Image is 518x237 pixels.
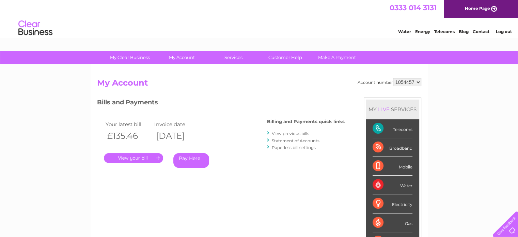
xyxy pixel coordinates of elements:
a: View previous bills [272,131,309,136]
h3: Bills and Payments [97,98,345,109]
a: . [104,153,163,163]
a: Pay Here [173,153,209,168]
a: My Clear Business [102,51,158,64]
div: MY SERVICES [366,100,419,119]
th: £135.46 [104,129,153,143]
a: Services [205,51,262,64]
div: Clear Business is a trading name of Verastar Limited (registered in [GEOGRAPHIC_DATA] No. 3667643... [98,4,420,33]
a: Blog [459,29,469,34]
a: Log out [496,29,512,34]
div: LIVE [377,106,391,113]
a: 0333 014 3131 [390,3,437,12]
td: Your latest bill [104,120,153,129]
th: [DATE] [153,129,202,143]
h4: Billing and Payments quick links [267,119,345,124]
a: Telecoms [434,29,455,34]
a: My Account [154,51,210,64]
a: Energy [415,29,430,34]
a: Customer Help [257,51,313,64]
div: Broadband [373,138,412,157]
div: Electricity [373,194,412,213]
a: Paperless bill settings [272,145,316,150]
div: Water [373,176,412,194]
div: Account number [358,78,421,86]
td: Invoice date [153,120,202,129]
div: Mobile [373,157,412,176]
a: Water [398,29,411,34]
a: Make A Payment [309,51,365,64]
div: Gas [373,213,412,232]
img: logo.png [18,18,53,39]
h2: My Account [97,78,421,91]
div: Telecoms [373,119,412,138]
a: Contact [473,29,489,34]
a: Statement of Accounts [272,138,319,143]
